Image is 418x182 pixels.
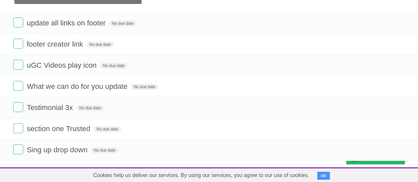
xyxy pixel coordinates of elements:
label: Done [13,39,23,49]
span: No due date [131,84,158,90]
label: Done [13,102,23,112]
label: Done [13,144,23,154]
button: OK [317,172,330,180]
span: Buy me a coffee [360,152,401,164]
span: No due date [100,63,127,69]
span: section one Trusted [27,125,92,133]
span: No due date [91,147,118,153]
span: Sing up drop down [27,146,89,154]
span: No due date [87,42,113,48]
span: Cookies help us deliver our services. By using our services, you agree to our use of cookies. [87,169,316,182]
span: uGC Videos play icon [27,61,98,69]
span: Testimonial 3x [27,103,74,112]
span: No due date [77,105,103,111]
span: update all links on footer [27,19,107,27]
span: No due date [94,126,121,132]
label: Done [13,123,23,133]
span: No due date [109,20,136,26]
label: Done [13,60,23,70]
span: What we can do for you update [27,82,129,91]
label: Done [13,81,23,91]
span: footer creator link [27,40,85,48]
label: Done [13,18,23,27]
